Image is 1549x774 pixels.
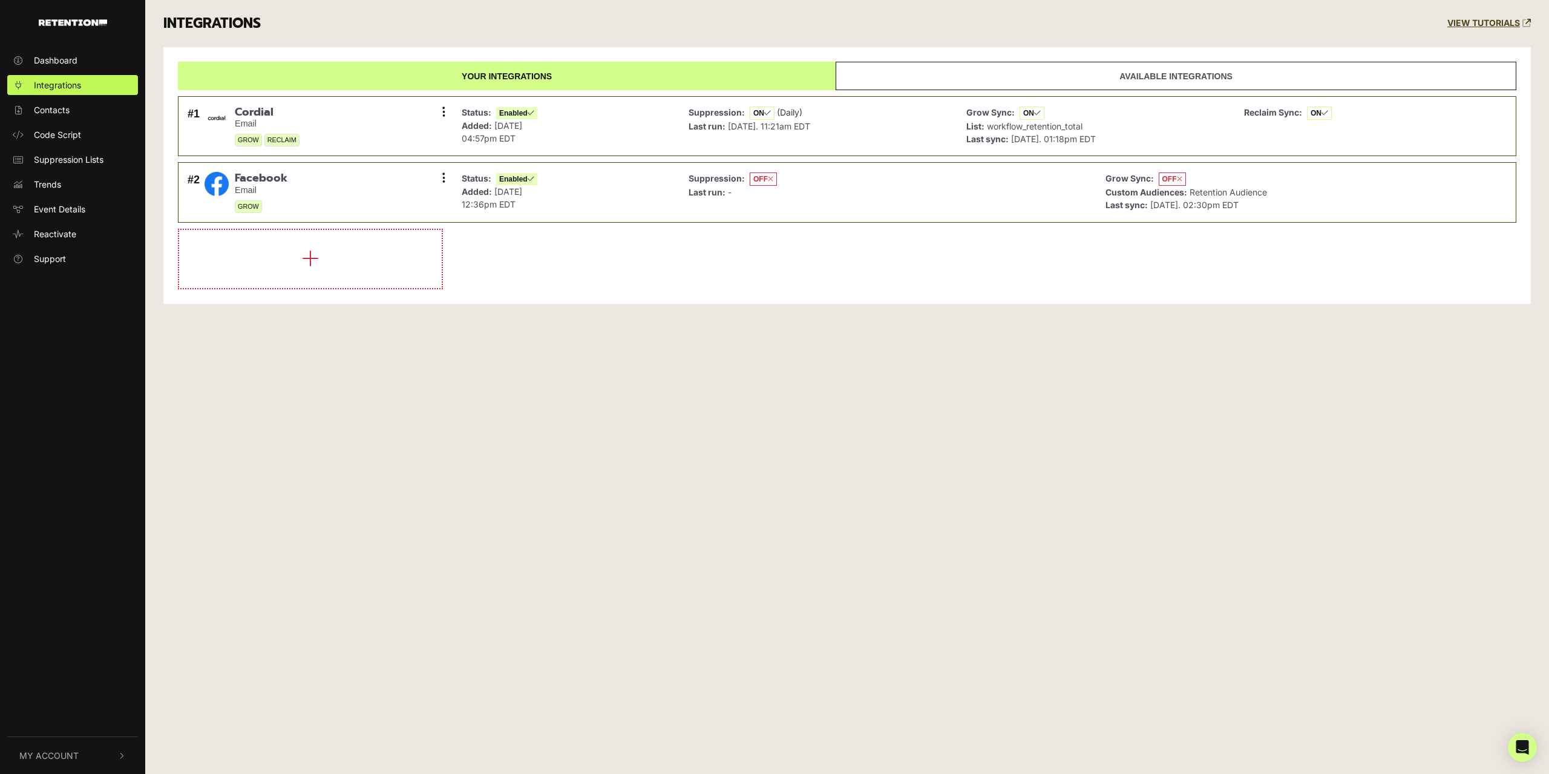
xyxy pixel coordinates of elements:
[1190,187,1267,197] span: Retention Audience
[235,106,300,119] span: Cordial
[19,749,79,762] span: My Account
[462,186,492,197] strong: Added:
[750,107,774,120] span: ON
[1447,18,1531,28] a: VIEW TUTORIALS
[462,120,492,131] strong: Added:
[689,121,725,131] strong: Last run:
[34,153,103,166] span: Suppression Lists
[496,107,537,119] span: Enabled
[235,134,262,146] span: GROW
[1105,173,1154,183] strong: Grow Sync:
[966,134,1009,144] strong: Last sync:
[7,174,138,194] a: Trends
[264,134,300,146] span: RECLAIM
[1307,107,1332,120] span: ON
[496,173,537,185] span: Enabled
[34,252,66,265] span: Support
[163,15,261,32] h3: INTEGRATIONS
[34,128,81,141] span: Code Script
[7,50,138,70] a: Dashboard
[205,172,229,196] img: Facebook
[34,103,70,116] span: Contacts
[7,100,138,120] a: Contacts
[7,199,138,219] a: Event Details
[966,121,984,131] strong: List:
[987,121,1082,131] span: workflow_retention_total
[34,79,81,91] span: Integrations
[1020,107,1044,120] span: ON
[1159,172,1186,186] span: OFF
[7,249,138,269] a: Support
[462,173,491,183] strong: Status:
[178,62,836,90] a: Your integrations
[34,54,77,67] span: Dashboard
[7,75,138,95] a: Integrations
[188,106,200,147] div: #1
[728,187,732,197] span: -
[205,106,229,130] img: Cordial
[836,62,1516,90] a: Available integrations
[689,187,725,197] strong: Last run:
[235,185,287,195] small: Email
[462,120,522,143] span: [DATE] 04:57pm EDT
[462,107,491,117] strong: Status:
[1105,187,1187,197] strong: Custom Audiences:
[689,173,745,183] strong: Suppression:
[966,107,1015,117] strong: Grow Sync:
[1011,134,1096,144] span: [DATE]. 01:18pm EDT
[34,178,61,191] span: Trends
[39,19,107,26] img: Retention.com
[188,172,200,213] div: #2
[7,737,138,774] button: My Account
[777,107,802,117] span: (Daily)
[1150,200,1239,210] span: [DATE]. 02:30pm EDT
[728,121,810,131] span: [DATE]. 11:21am EDT
[235,200,262,213] span: GROW
[1105,200,1148,210] strong: Last sync:
[7,125,138,145] a: Code Script
[750,172,777,186] span: OFF
[34,228,76,240] span: Reactivate
[689,107,745,117] strong: Suppression:
[235,119,300,129] small: Email
[1244,107,1302,117] strong: Reclaim Sync:
[235,172,287,185] span: Facebook
[1508,733,1537,762] div: Open Intercom Messenger
[7,149,138,169] a: Suppression Lists
[7,224,138,244] a: Reactivate
[34,203,85,215] span: Event Details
